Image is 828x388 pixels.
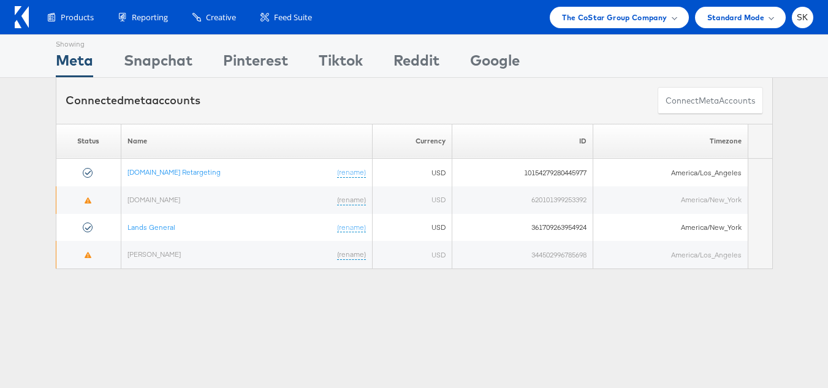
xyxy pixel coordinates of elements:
td: USD [372,214,452,242]
td: America/Los_Angeles [593,159,748,186]
a: (rename) [337,249,366,260]
th: ID [452,124,593,159]
div: Reddit [393,50,439,77]
th: Timezone [593,124,748,159]
th: Name [121,124,372,159]
td: America/Los_Angeles [593,241,748,268]
div: Showing [56,35,93,50]
a: Lands General [127,223,175,232]
a: [PERSON_NAME] [127,249,181,259]
td: America/New_York [593,214,748,242]
span: Creative [206,12,236,23]
div: Snapchat [124,50,192,77]
button: ConnectmetaAccounts [658,87,763,115]
a: (rename) [337,195,366,205]
span: SK [797,13,808,21]
div: Google [470,50,520,77]
span: Reporting [132,12,168,23]
td: America/New_York [593,186,748,214]
span: Standard Mode [707,11,764,24]
td: 620101399253392 [452,186,593,214]
td: 344502996785698 [452,241,593,268]
td: USD [372,241,452,268]
td: 361709263954924 [452,214,593,242]
th: Status [56,124,121,159]
a: [DOMAIN_NAME] [127,195,180,204]
a: (rename) [337,223,366,233]
span: Feed Suite [274,12,312,23]
td: 10154279280445977 [452,159,593,186]
span: meta [699,95,719,107]
div: Meta [56,50,93,77]
div: Connected accounts [66,93,200,108]
span: Products [61,12,94,23]
a: [DOMAIN_NAME] Retargeting [127,167,221,177]
span: The CoStar Group Company [562,11,667,24]
div: Tiktok [319,50,363,77]
td: USD [372,186,452,214]
a: (rename) [337,167,366,178]
th: Currency [372,124,452,159]
td: USD [372,159,452,186]
div: Pinterest [223,50,288,77]
span: meta [124,93,152,107]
